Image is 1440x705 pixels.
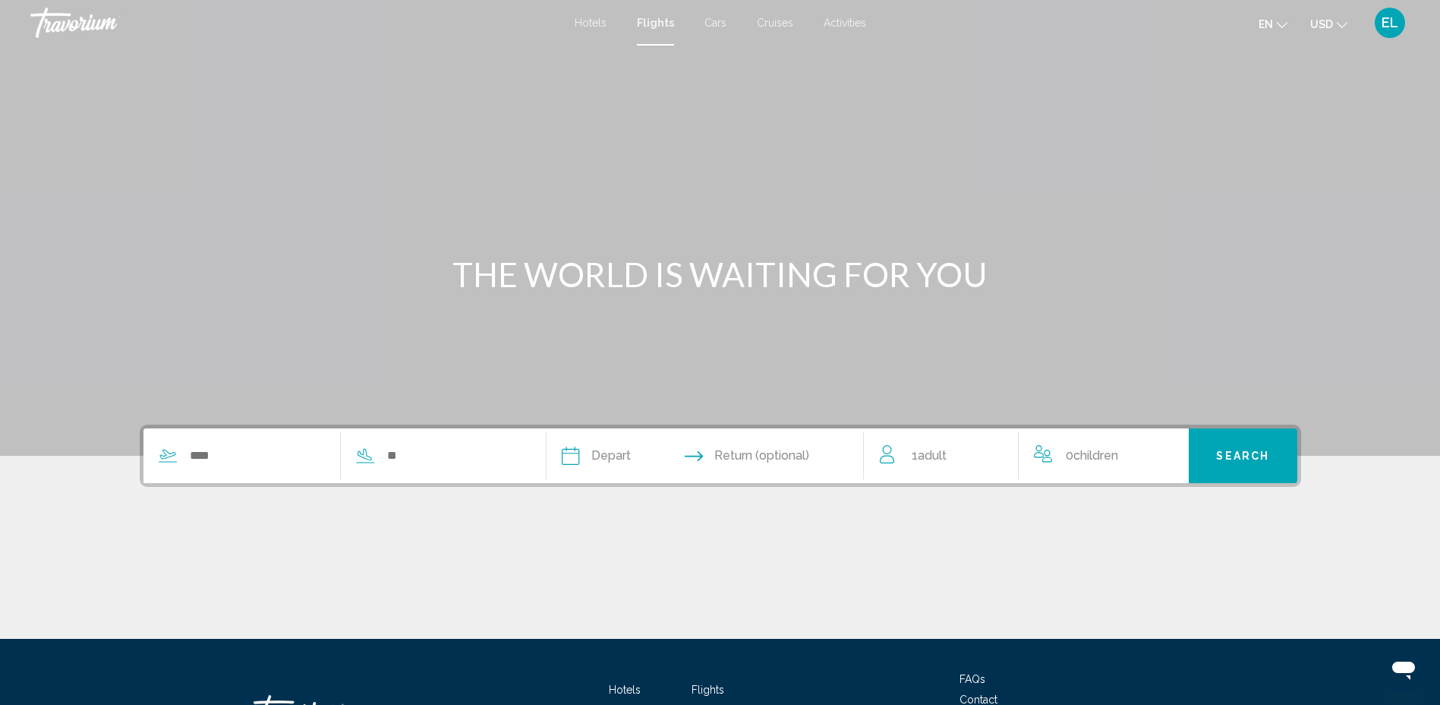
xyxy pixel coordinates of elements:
span: en [1259,18,1273,30]
button: Change language [1259,13,1287,35]
button: Change currency [1310,13,1347,35]
button: Depart date [562,428,631,483]
span: Children [1073,448,1118,463]
a: Cruises [757,17,793,29]
a: Flights [637,17,674,29]
a: Flights [692,684,724,696]
span: Search [1216,451,1269,463]
span: 1 [912,445,947,466]
button: Search [1189,428,1297,483]
button: Return date [685,428,809,483]
a: Cars [704,17,726,29]
a: Activities [824,17,866,29]
a: Hotels [575,17,607,29]
span: 0 [1066,445,1118,466]
a: Travorium [30,8,559,38]
span: EL [1382,15,1398,30]
a: FAQs [959,673,985,685]
a: Hotels [609,684,641,696]
iframe: Button to launch messaging window [1379,644,1428,693]
div: Search widget [143,428,1297,483]
span: Return (optional) [714,445,809,466]
h1: THE WORLD IS WAITING FOR YOU [436,254,1005,294]
span: Adult [918,448,947,463]
button: Travelers: 1 adult, 0 children [865,428,1189,483]
span: USD [1310,18,1333,30]
button: User Menu [1370,7,1410,39]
